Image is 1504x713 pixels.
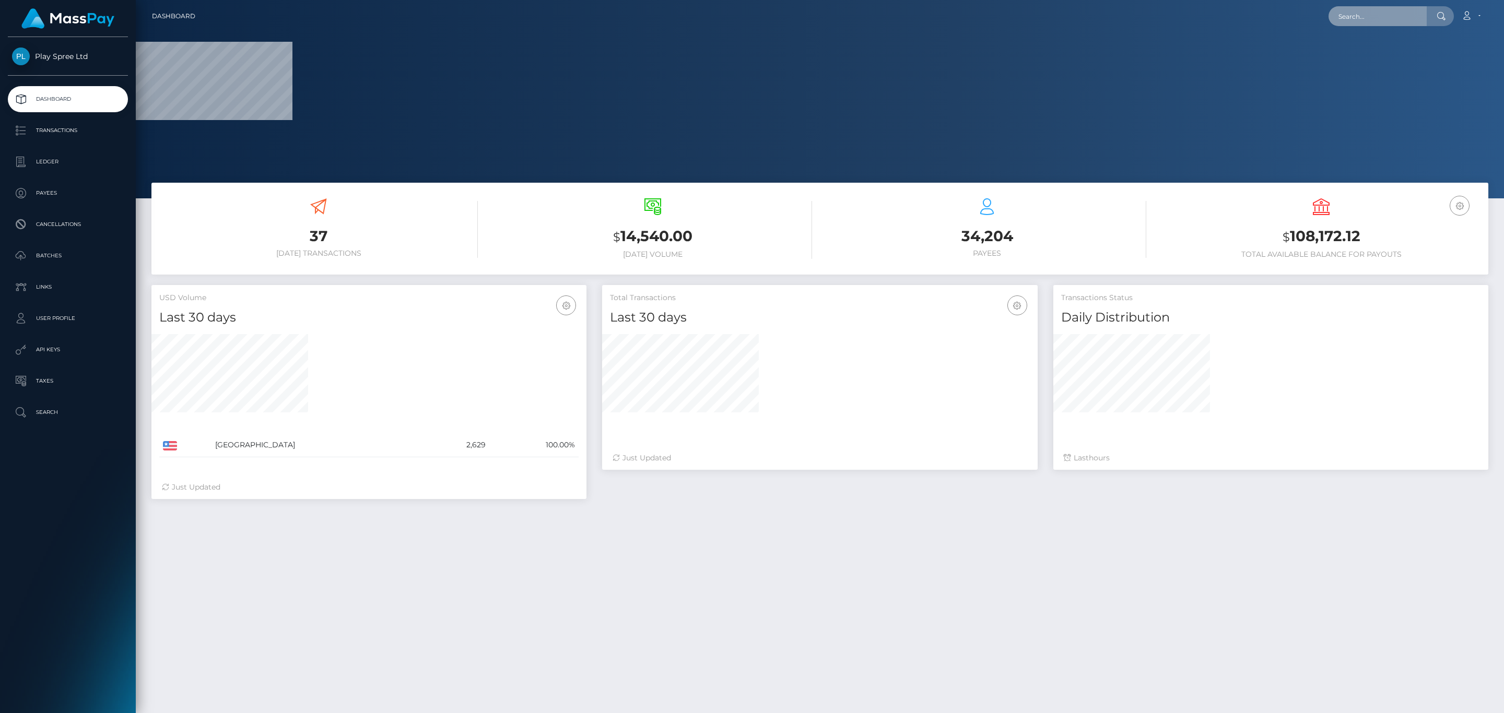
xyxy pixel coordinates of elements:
p: Payees [12,185,124,201]
p: API Keys [12,342,124,358]
h4: Daily Distribution [1061,308,1480,327]
small: $ [613,230,620,244]
h6: [DATE] Transactions [159,249,478,258]
p: Search [12,405,124,420]
p: Taxes [12,373,124,389]
input: Search... [1329,6,1427,26]
div: Just Updated [162,482,576,493]
p: Batches [12,248,124,264]
div: Last hours [1064,453,1478,464]
img: Play Spree Ltd [12,47,30,65]
h5: Total Transactions [610,293,1029,303]
p: Links [12,279,124,295]
td: 2,629 [425,433,490,457]
a: Taxes [8,368,128,394]
a: API Keys [8,337,128,363]
h6: Payees [828,249,1146,258]
a: User Profile [8,305,128,331]
a: Batches [8,243,128,269]
h3: 37 [159,226,478,246]
h5: USD Volume [159,293,579,303]
p: Cancellations [12,217,124,232]
a: Payees [8,180,128,206]
p: Ledger [12,154,124,170]
td: [GEOGRAPHIC_DATA] [211,433,425,457]
td: 100.00% [489,433,579,457]
a: Ledger [8,149,128,175]
a: Dashboard [8,86,128,112]
h4: Last 30 days [159,308,579,327]
div: Just Updated [613,453,1027,464]
a: Transactions [8,117,128,144]
a: Links [8,274,128,300]
small: $ [1283,230,1290,244]
p: User Profile [12,311,124,326]
h3: 108,172.12 [1162,226,1480,247]
p: Dashboard [12,91,124,107]
h4: Last 30 days [610,308,1029,327]
img: US.png [163,441,177,450]
h5: Transactions Status [1061,293,1480,303]
a: Cancellations [8,211,128,237]
h6: Total Available Balance for Payouts [1162,250,1480,259]
a: Dashboard [152,5,195,27]
img: MassPay Logo [21,8,114,29]
h3: 34,204 [828,226,1146,246]
span: Play Spree Ltd [8,52,128,61]
h6: [DATE] Volume [494,250,812,259]
h3: 14,540.00 [494,226,812,247]
a: Search [8,399,128,425]
p: Transactions [12,123,124,138]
